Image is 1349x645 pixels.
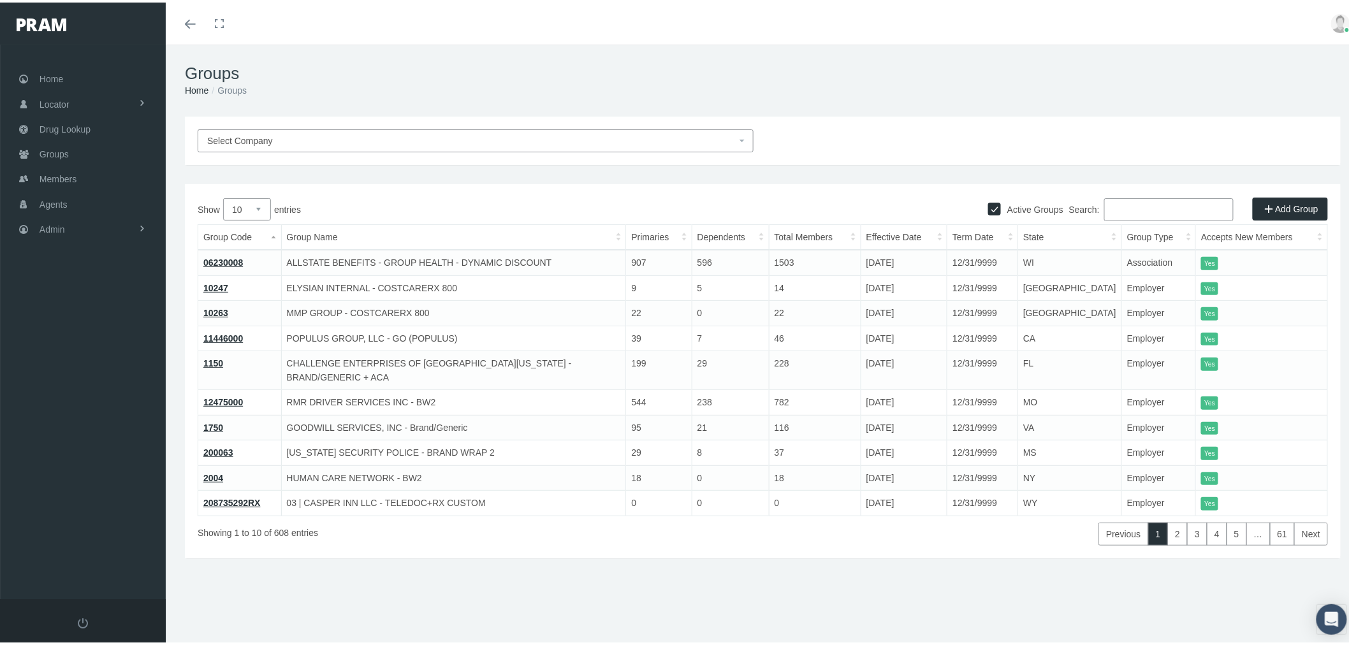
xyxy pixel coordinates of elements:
td: 22 [626,298,692,324]
td: 0 [692,488,769,514]
td: [US_STATE] SECURITY POLICE - BRAND WRAP 2 [281,438,626,463]
itemstyle: Yes [1201,495,1218,508]
td: 116 [769,412,861,438]
td: 21 [692,412,769,438]
td: 46 [769,323,861,349]
a: Next [1294,520,1328,543]
th: Group Type: activate to sort column ascending [1121,222,1195,248]
td: 12/31/9999 [947,488,1018,514]
td: [GEOGRAPHIC_DATA] [1018,273,1122,298]
td: 0 [692,298,769,324]
td: [DATE] [861,488,947,514]
td: 12/31/9999 [947,323,1018,349]
td: CHALLENGE ENTERPRISES OF [GEOGRAPHIC_DATA][US_STATE] - BRAND/GENERIC + ACA [281,349,626,388]
td: MS [1018,438,1122,463]
a: Add Group [1253,195,1328,218]
a: … [1246,520,1271,543]
td: MO [1018,388,1122,413]
a: 61 [1270,520,1295,543]
itemstyle: Yes [1201,355,1218,368]
itemstyle: Yes [1201,280,1218,293]
img: PRAM_20_x_78.png [17,16,66,29]
itemstyle: Yes [1201,444,1218,458]
td: Employer [1121,349,1195,388]
td: [DATE] [861,349,947,388]
itemstyle: Yes [1201,419,1218,433]
td: ALLSTATE BENEFITS - GROUP HEALTH - DYNAMIC DISCOUNT [281,247,626,273]
itemstyle: Yes [1201,305,1218,318]
a: 11446000 [203,331,243,341]
li: Groups [208,81,247,95]
td: ELYSIAN INTERNAL - COSTCARERX 800 [281,273,626,298]
label: Show entries [198,196,763,218]
a: 2 [1167,520,1188,543]
a: 3 [1187,520,1207,543]
td: [DATE] [861,323,947,349]
td: 7 [692,323,769,349]
td: Association [1121,247,1195,273]
th: Dependents: activate to sort column ascending [692,222,769,248]
td: 199 [626,349,692,388]
h1: Groups [185,61,1341,81]
td: 29 [692,349,769,388]
td: 18 [769,463,861,488]
td: FL [1018,349,1122,388]
td: Employer [1121,323,1195,349]
td: 12/31/9999 [947,247,1018,273]
td: HUMAN CARE NETWORK - BW2 [281,463,626,488]
td: 544 [626,388,692,413]
td: 12/31/9999 [947,463,1018,488]
td: [DATE] [861,247,947,273]
td: 12/31/9999 [947,298,1018,324]
th: Primaries: activate to sort column ascending [626,222,692,248]
td: Employer [1121,438,1195,463]
td: 0 [626,488,692,514]
span: Admin [40,215,65,239]
th: Accepts New Members: activate to sort column ascending [1196,222,1328,248]
span: Home [40,64,63,89]
td: [GEOGRAPHIC_DATA] [1018,298,1122,324]
span: Locator [40,90,69,114]
td: 5 [692,273,769,298]
th: Group Code: activate to sort column descending [198,222,282,248]
label: Active Groups [1001,200,1063,214]
td: 907 [626,247,692,273]
div: Open Intercom Messenger [1316,602,1347,632]
itemstyle: Yes [1201,254,1218,268]
td: WI [1018,247,1122,273]
td: Employer [1121,273,1195,298]
th: Term Date: activate to sort column ascending [947,222,1018,248]
td: [DATE] [861,298,947,324]
a: 2004 [203,470,223,481]
td: 238 [692,388,769,413]
td: 8 [692,438,769,463]
th: Effective Date: activate to sort column ascending [861,222,947,248]
a: Home [185,83,208,93]
td: 228 [769,349,861,388]
th: Group Name: activate to sort column ascending [281,222,626,248]
td: CA [1018,323,1122,349]
td: 37 [769,438,861,463]
input: Search: [1104,196,1234,219]
td: 12/31/9999 [947,388,1018,413]
td: 12/31/9999 [947,273,1018,298]
itemstyle: Yes [1201,330,1218,344]
th: Total Members: activate to sort column ascending [769,222,861,248]
td: VA [1018,412,1122,438]
a: Previous [1098,520,1148,543]
a: 10263 [203,305,228,315]
span: Agents [40,190,68,214]
itemstyle: Yes [1201,394,1218,407]
td: 1503 [769,247,861,273]
td: NY [1018,463,1122,488]
a: 1 [1148,520,1169,543]
td: 0 [692,463,769,488]
th: State: activate to sort column ascending [1018,222,1122,248]
td: POPULUS GROUP, LLC - GO (POPULUS) [281,323,626,349]
span: Groups [40,140,69,164]
a: 06230008 [203,255,243,265]
td: 22 [769,298,861,324]
td: Employer [1121,463,1195,488]
td: 29 [626,438,692,463]
td: Employer [1121,488,1195,514]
